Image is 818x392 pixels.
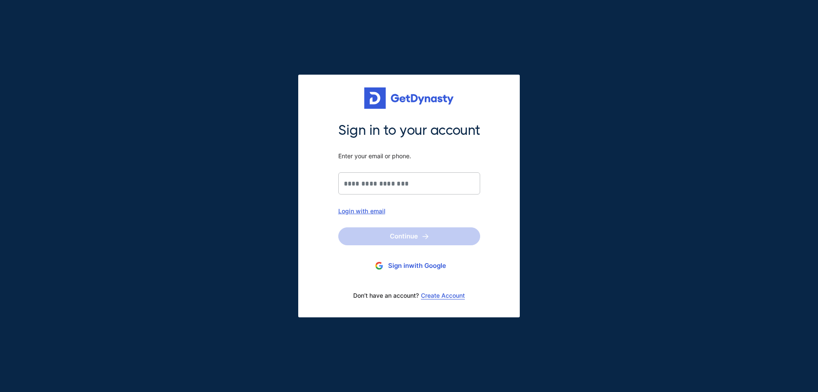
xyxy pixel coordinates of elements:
[338,287,480,305] div: Don’t have an account?
[338,152,480,160] span: Enter your email or phone.
[421,292,465,299] a: Create Account
[364,87,454,109] img: Get started for free with Dynasty Trust Company
[338,122,480,139] span: Sign in to your account
[338,258,480,274] button: Sign inwith Google
[338,207,480,215] div: Login with email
